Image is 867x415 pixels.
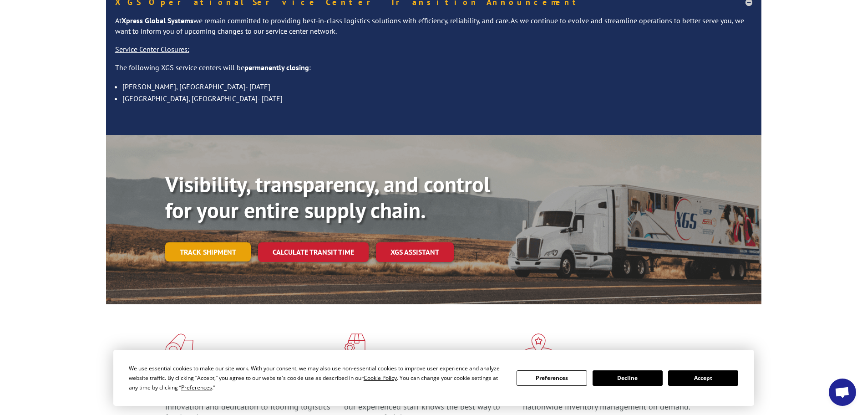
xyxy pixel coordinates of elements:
img: xgs-icon-flagship-distribution-model-red [523,333,554,357]
a: XGS ASSISTANT [376,242,454,262]
img: xgs-icon-focused-on-flooring-red [344,333,365,357]
li: [PERSON_NAME], [GEOGRAPHIC_DATA]- [DATE] [122,81,752,92]
div: Cookie Consent Prompt [113,350,754,406]
button: Preferences [517,370,587,386]
u: Service Center Closures: [115,45,189,54]
a: Open chat [829,379,856,406]
strong: permanently closing [244,63,309,72]
span: Cookie Policy [364,374,397,382]
p: At we remain committed to providing best-in-class logistics solutions with efficiency, reliabilit... [115,15,752,45]
img: xgs-icon-total-supply-chain-intelligence-red [165,333,193,357]
span: Preferences [181,384,212,391]
button: Accept [668,370,738,386]
div: We use essential cookies to make our site work. With your consent, we may also use non-essential ... [129,364,506,392]
a: Track shipment [165,242,251,261]
a: Calculate transit time [258,242,369,262]
strong: Xpress Global Systems [122,16,193,25]
li: [GEOGRAPHIC_DATA], [GEOGRAPHIC_DATA]- [DATE] [122,92,752,104]
b: Visibility, transparency, and control for your entire supply chain. [165,170,490,225]
p: The following XGS service centers will be : [115,62,752,81]
button: Decline [593,370,663,386]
